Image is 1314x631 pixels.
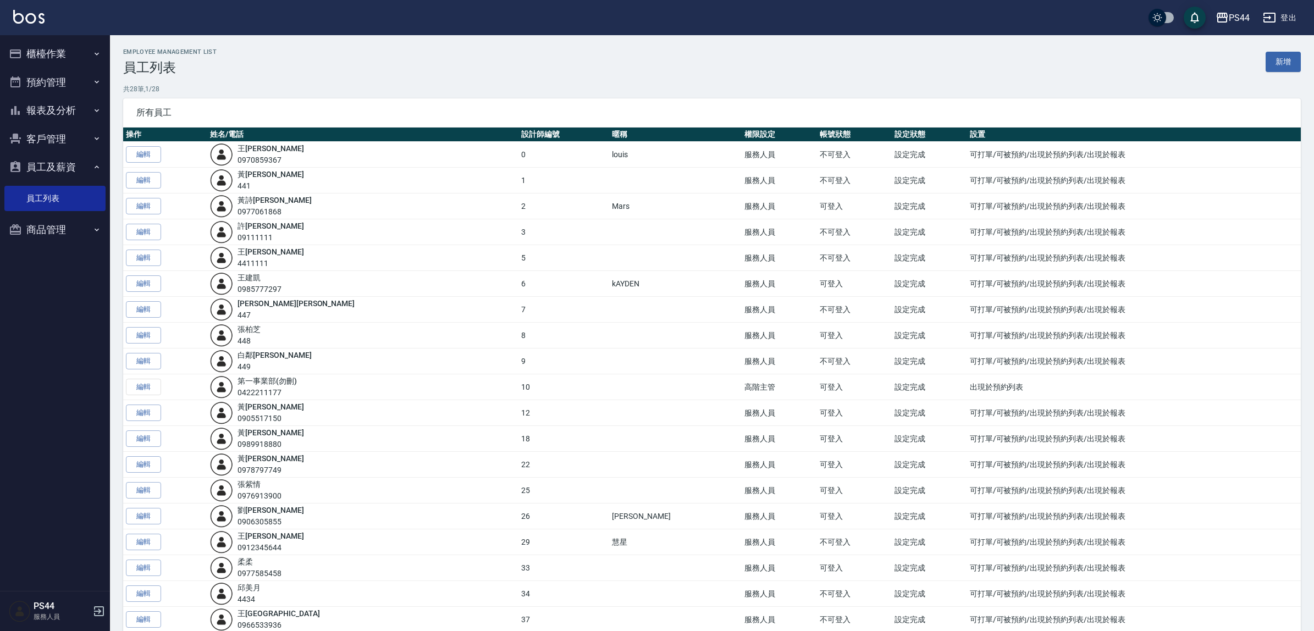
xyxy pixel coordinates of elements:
td: 可登入 [817,193,892,219]
div: 0978797749 [238,464,303,476]
td: 可登入 [817,271,892,297]
td: 29 [518,529,609,555]
div: 447 [238,309,355,321]
a: 王[PERSON_NAME] [238,247,303,256]
td: 3 [518,219,609,245]
p: 共 28 筆, 1 / 28 [123,84,1301,94]
a: 王建凱 [238,273,261,282]
img: user-login-man-human-body-mobile-person-512.png [210,453,233,476]
td: 可打單/可被預約/出現於預約列表/出現於報表 [967,348,1301,374]
td: 6 [518,271,609,297]
a: 編輯 [126,146,161,163]
td: 服務人員 [742,193,816,219]
td: 0 [518,142,609,168]
div: 448 [238,335,261,347]
td: 9 [518,348,609,374]
th: 姓名/電話 [207,128,518,142]
td: 可打單/可被預約/出現於預約列表/出現於報表 [967,452,1301,478]
td: 服務人員 [742,297,816,323]
img: user-login-man-human-body-mobile-person-512.png [210,143,233,166]
button: 員工及薪資 [4,153,106,181]
button: 登出 [1258,8,1301,28]
img: Logo [13,10,45,24]
span: 所有員工 [136,107,1288,118]
td: 設定完成 [892,581,967,607]
a: 王[GEOGRAPHIC_DATA] [238,609,319,618]
td: 18 [518,426,609,452]
img: user-login-man-human-body-mobile-person-512.png [210,427,233,450]
a: 編輯 [126,534,161,551]
td: 設定完成 [892,374,967,400]
a: 編輯 [126,224,161,241]
a: 編輯 [126,482,161,499]
a: 編輯 [126,508,161,525]
img: user-login-man-human-body-mobile-person-512.png [210,530,233,553]
td: 服務人員 [742,245,816,271]
td: 可打單/可被預約/出現於預約列表/出現於報表 [967,426,1301,452]
div: 0989918880 [238,439,303,450]
img: user-login-man-human-body-mobile-person-512.png [210,350,233,373]
a: 黃詩[PERSON_NAME] [238,196,311,204]
a: 張柏芝 [238,325,261,334]
td: 可登入 [817,323,892,348]
td: 8 [518,323,609,348]
td: 服務人員 [742,219,816,245]
td: 可登入 [817,503,892,529]
td: 設定完成 [892,503,967,529]
td: 2 [518,193,609,219]
th: 操作 [123,128,207,142]
td: 可打單/可被預約/出現於預約列表/出現於報表 [967,142,1301,168]
a: 黃[PERSON_NAME] [238,428,303,437]
td: 服務人員 [742,503,816,529]
td: 出現於預約列表 [967,374,1301,400]
a: 張紫情 [238,480,261,489]
img: user-login-man-human-body-mobile-person-512.png [210,169,233,192]
td: 可登入 [817,374,892,400]
th: 暱稱 [609,128,742,142]
td: 可打單/可被預約/出現於預約列表/出現於報表 [967,581,1301,607]
td: 7 [518,297,609,323]
a: 編輯 [126,430,161,447]
td: 不可登入 [817,529,892,555]
div: 0976913900 [238,490,281,502]
button: save [1184,7,1206,29]
h2: Employee Management List [123,48,217,56]
img: user-login-man-human-body-mobile-person-512.png [210,505,233,528]
td: 設定完成 [892,555,967,581]
td: [PERSON_NAME] [609,503,742,529]
a: 新增 [1266,52,1301,72]
td: 不可登入 [817,219,892,245]
td: 可打單/可被預約/出現於預約列表/出現於報表 [967,555,1301,581]
a: 柔柔 [238,557,253,566]
a: 編輯 [126,275,161,292]
img: user-login-man-human-body-mobile-person-512.png [210,582,233,605]
button: 預約管理 [4,68,106,97]
td: 高階主管 [742,374,816,400]
a: 編輯 [126,327,161,344]
td: 設定完成 [892,271,967,297]
td: 5 [518,245,609,271]
td: 服務人員 [742,323,816,348]
th: 設計師編號 [518,128,609,142]
td: kAYDEN [609,271,742,297]
td: 34 [518,581,609,607]
a: 黃[PERSON_NAME] [238,454,303,463]
td: 33 [518,555,609,581]
a: 編輯 [126,353,161,370]
td: 設定完成 [892,193,967,219]
td: 設定完成 [892,323,967,348]
td: 不可登入 [817,581,892,607]
th: 設定狀態 [892,128,967,142]
td: 22 [518,452,609,478]
a: 黃[PERSON_NAME] [238,170,303,179]
a: 黃[PERSON_NAME] [238,402,303,411]
button: PS44 [1211,7,1254,29]
td: 設定完成 [892,142,967,168]
td: 設定完成 [892,245,967,271]
img: user-login-man-human-body-mobile-person-512.png [210,220,233,243]
td: 服務人員 [742,478,816,503]
td: 26 [518,503,609,529]
a: 編輯 [126,585,161,602]
td: 服務人員 [742,400,816,426]
h3: 員工列表 [123,60,217,75]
